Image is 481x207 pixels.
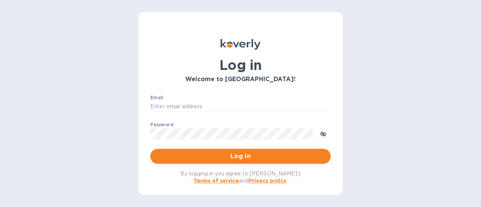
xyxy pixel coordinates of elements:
h1: Log in [150,57,331,73]
h3: Welcome to [GEOGRAPHIC_DATA]! [150,76,331,83]
label: Password [150,122,173,127]
img: Koverly [221,39,260,50]
label: Email [150,95,163,100]
a: Terms of service [194,178,239,184]
span: Log in [156,152,325,161]
span: By logging in you agree to [PERSON_NAME]'s and . [180,171,301,184]
button: Log in [150,149,331,164]
button: toggle password visibility [316,126,331,141]
a: Privacy policy [248,178,286,184]
input: Enter email address [150,101,331,112]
